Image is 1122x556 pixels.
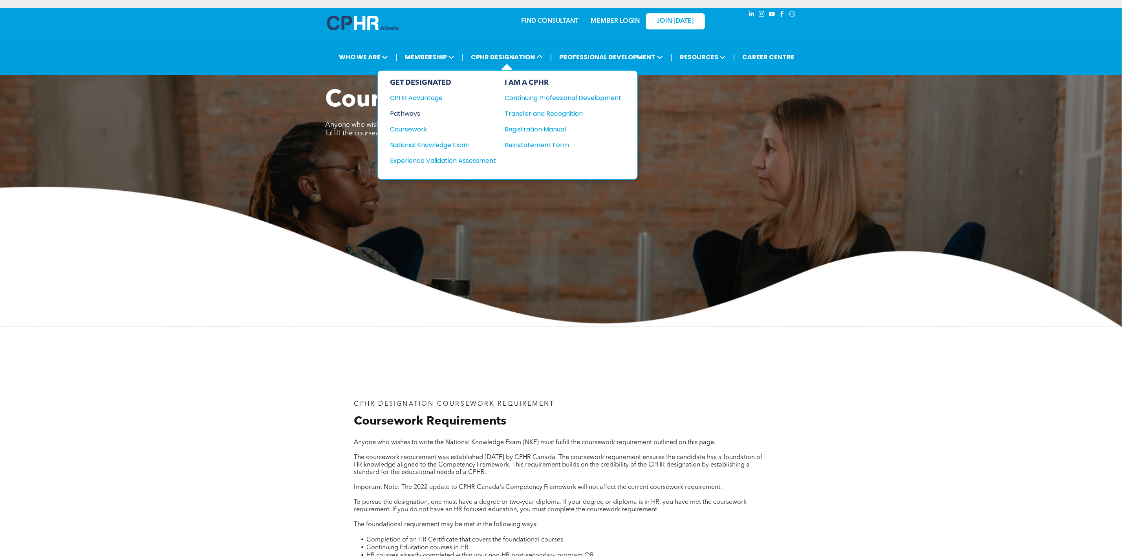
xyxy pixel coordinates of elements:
li: | [462,49,464,65]
div: I AM A CPHR [505,78,622,87]
a: Social network [788,10,797,20]
span: Coursework [326,89,465,112]
a: National Knowledge Exam [390,140,496,150]
a: MEMBER LOGIN [591,18,640,24]
a: Reinstatement Form [505,140,622,150]
a: Continuing Professional Development [505,93,622,103]
div: Reinstatement Form [505,140,610,150]
li: | [670,49,672,65]
span: Anyone who wishes to write the National Knowledge Exam (NKE) must fulfill the coursework requirem... [326,121,548,137]
li: | [550,49,552,65]
a: JOIN [DATE] [646,13,705,29]
span: CPHR DESIGNATION [469,50,545,64]
span: To pursue the designation, one must have a degree or two-year diploma. If your degree or diploma ... [354,499,747,513]
span: Anyone who wishes to write the National Knowledge Exam (NKE) must fulfill the coursework requirem... [354,439,716,446]
div: Coursework [390,124,486,134]
div: Experience Validation Assessment [390,156,486,166]
div: Continuing Professional Development [505,93,610,103]
a: instagram [758,10,766,20]
a: linkedin [747,10,756,20]
span: PROFESSIONAL DEVELOPMENT [557,50,665,64]
div: Registration Manual [505,124,610,134]
a: Pathways [390,109,496,118]
span: RESOURCES [677,50,728,64]
li: | [733,49,735,65]
div: National Knowledge Exam [390,140,486,150]
a: CAREER CENTRE [740,50,797,64]
a: facebook [778,10,787,20]
div: CPHR Advantage [390,93,486,103]
img: A blue and white logo for cp alberta [327,16,399,30]
span: Coursework Requirements [354,416,507,427]
span: Important Note: The 2022 update to CPHR Canada's Competency Framework will not affect the current... [354,484,722,490]
span: WHO WE ARE [337,50,390,64]
span: The coursework requirement was established [DATE] by CPHR Canada. The coursework requirement ensu... [354,454,763,476]
a: youtube [768,10,776,20]
a: Registration Manual [505,124,622,134]
a: Experience Validation Assessment [390,156,496,166]
span: Completion of an HR Certificate that covers the foundational courses [367,537,564,543]
a: FIND CONSULTANT [522,18,579,24]
a: Transfer and Recognition [505,109,622,118]
div: Pathways [390,109,486,118]
span: Continuing Education courses in HR [367,545,469,551]
span: MEMBERSHIP [403,50,457,64]
a: CPHR Advantage [390,93,496,103]
span: JOIN [DATE] [657,18,694,25]
div: GET DESIGNATED [390,78,496,87]
span: The foundational requirement may be met in the following ways: [354,521,538,528]
div: Transfer and Recognition [505,109,610,118]
span: CPHR DESIGNATION COURSEWORK REQUIREMENT [354,401,555,407]
a: Coursework [390,124,496,134]
li: | [395,49,397,65]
